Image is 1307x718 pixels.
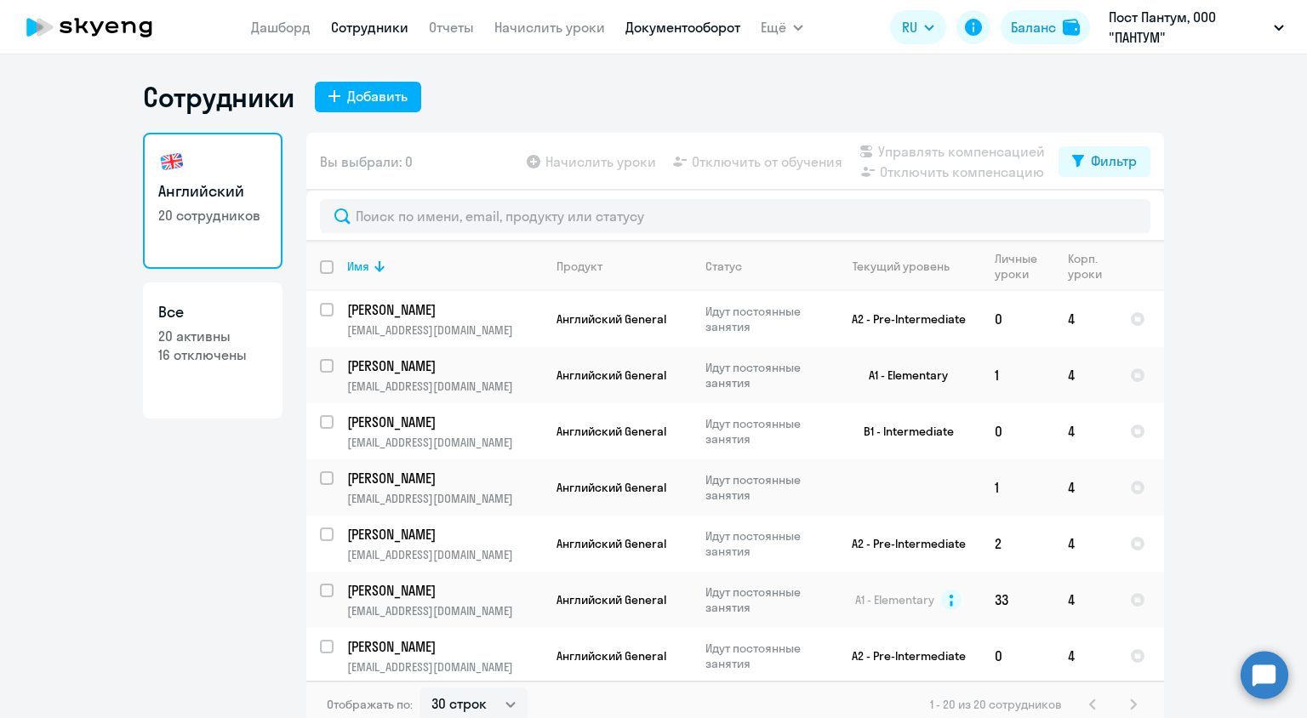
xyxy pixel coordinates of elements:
[158,301,267,323] h3: Все
[347,581,542,600] a: [PERSON_NAME]
[705,528,822,559] p: Идут постоянные занятия
[347,525,542,544] a: [PERSON_NAME]
[556,259,602,274] div: Продукт
[556,536,666,551] span: Английский General
[347,469,542,487] a: [PERSON_NAME]
[347,356,542,375] a: [PERSON_NAME]
[981,516,1054,572] td: 2
[320,151,413,172] span: Вы выбрали: 0
[1059,146,1150,177] button: Фильтр
[1063,19,1080,36] img: balance
[347,413,542,431] a: [PERSON_NAME]
[158,148,185,175] img: english
[1100,7,1293,48] button: Пост Пантум, ООО "ПАНТУМ"
[158,327,267,345] p: 20 активны
[995,251,1053,282] div: Личные уроки
[705,584,822,615] p: Идут постоянные занятия
[158,180,267,202] h3: Английский
[1068,251,1116,282] div: Корп. уроки
[625,19,740,36] a: Документооборот
[494,19,605,36] a: Начислить уроки
[981,459,1054,516] td: 1
[902,17,917,37] span: RU
[981,403,1054,459] td: 0
[930,697,1062,712] span: 1 - 20 из 20 сотрудников
[836,259,980,274] div: Текущий уровень
[981,628,1054,684] td: 0
[823,291,981,347] td: A2 - Pre-Intermediate
[347,259,369,274] div: Имя
[1054,628,1116,684] td: 4
[347,659,542,675] p: [EMAIL_ADDRESS][DOMAIN_NAME]
[347,637,539,656] p: [PERSON_NAME]
[823,628,981,684] td: A2 - Pre-Intermediate
[347,581,539,600] p: [PERSON_NAME]
[1091,151,1137,171] div: Фильтр
[331,19,408,36] a: Сотрудники
[347,300,542,319] a: [PERSON_NAME]
[347,356,539,375] p: [PERSON_NAME]
[1054,516,1116,572] td: 4
[347,259,542,274] div: Имя
[1054,403,1116,459] td: 4
[761,10,803,44] button: Ещё
[1001,10,1090,44] button: Балансbalance
[1109,7,1267,48] p: Пост Пантум, ООО "ПАНТУМ"
[347,300,539,319] p: [PERSON_NAME]
[327,697,413,712] span: Отображать по:
[143,133,283,269] a: Английский20 сотрудников
[251,19,311,36] a: Дашборд
[705,304,822,334] p: Идут постоянные занятия
[556,480,666,495] span: Английский General
[556,648,666,664] span: Английский General
[347,435,542,450] p: [EMAIL_ADDRESS][DOMAIN_NAME]
[1054,291,1116,347] td: 4
[347,637,542,656] a: [PERSON_NAME]
[143,282,283,419] a: Все20 активны16 отключены
[981,572,1054,628] td: 33
[823,347,981,403] td: A1 - Elementary
[347,547,542,562] p: [EMAIL_ADDRESS][DOMAIN_NAME]
[347,469,539,487] p: [PERSON_NAME]
[556,311,666,327] span: Английский General
[705,641,822,671] p: Идут постоянные занятия
[347,491,542,506] p: [EMAIL_ADDRESS][DOMAIN_NAME]
[761,17,786,37] span: Ещё
[1054,347,1116,403] td: 4
[556,368,666,383] span: Английский General
[347,379,542,394] p: [EMAIL_ADDRESS][DOMAIN_NAME]
[1054,572,1116,628] td: 4
[705,360,822,390] p: Идут постоянные занятия
[1054,459,1116,516] td: 4
[347,525,539,544] p: [PERSON_NAME]
[320,199,1150,233] input: Поиск по имени, email, продукту или статусу
[823,516,981,572] td: A2 - Pre-Intermediate
[347,413,539,431] p: [PERSON_NAME]
[981,291,1054,347] td: 0
[315,82,421,112] button: Добавить
[347,603,542,618] p: [EMAIL_ADDRESS][DOMAIN_NAME]
[143,80,294,114] h1: Сотрудники
[158,345,267,364] p: 16 отключены
[1011,17,1056,37] div: Баланс
[556,592,666,607] span: Английский General
[705,259,742,274] div: Статус
[347,322,542,338] p: [EMAIL_ADDRESS][DOMAIN_NAME]
[347,86,408,106] div: Добавить
[981,347,1054,403] td: 1
[823,403,981,459] td: B1 - Intermediate
[890,10,946,44] button: RU
[556,424,666,439] span: Английский General
[705,416,822,447] p: Идут постоянные занятия
[705,472,822,503] p: Идут постоянные занятия
[855,592,934,607] span: A1 - Elementary
[158,206,267,225] p: 20 сотрудников
[853,259,950,274] div: Текущий уровень
[429,19,474,36] a: Отчеты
